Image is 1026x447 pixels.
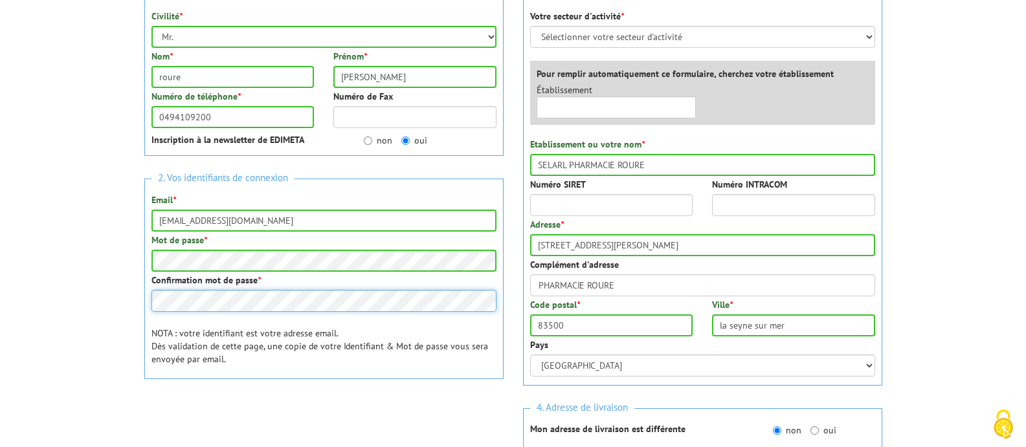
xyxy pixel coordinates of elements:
[364,136,372,145] input: non
[773,426,781,435] input: non
[151,50,173,63] label: Nom
[530,298,580,311] label: Code postal
[810,426,819,435] input: oui
[712,178,787,191] label: Numéro INTRACOM
[773,424,801,437] label: non
[151,234,207,246] label: Mot de passe
[530,178,586,191] label: Numéro SIRET
[401,134,427,147] label: oui
[333,50,367,63] label: Prénom
[537,67,834,80] label: Pour remplir automatiquement ce formulaire, cherchez votre établissement
[401,136,410,145] input: oui
[530,258,619,271] label: Complément d'adresse
[530,218,564,231] label: Adresse
[530,138,645,151] label: Etablissement ou votre nom
[151,274,261,287] label: Confirmation mot de passe
[151,90,241,103] label: Numéro de téléphone
[151,193,176,206] label: Email
[333,90,393,103] label: Numéro de Fax
[810,424,836,437] label: oui
[530,423,686,435] strong: Mon adresse de livraison est différente
[530,399,634,417] span: 4. Adresse de livraison
[712,298,733,311] label: Ville
[151,327,496,365] p: NOTA : votre identifiant est votre adresse email. Dès validation de cette page, une copie de votr...
[151,10,183,23] label: Civilité
[530,338,548,351] label: Pays
[527,83,706,118] div: Établissement
[151,169,295,187] span: 2. Vos identifiants de connexion
[151,134,304,146] strong: Inscription à la newsletter de EDIMETA
[987,408,1020,441] img: Cookies (fenêtre modale)
[530,10,624,23] label: Votre secteur d'activité
[981,403,1026,447] button: Cookies (fenêtre modale)
[364,134,392,147] label: non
